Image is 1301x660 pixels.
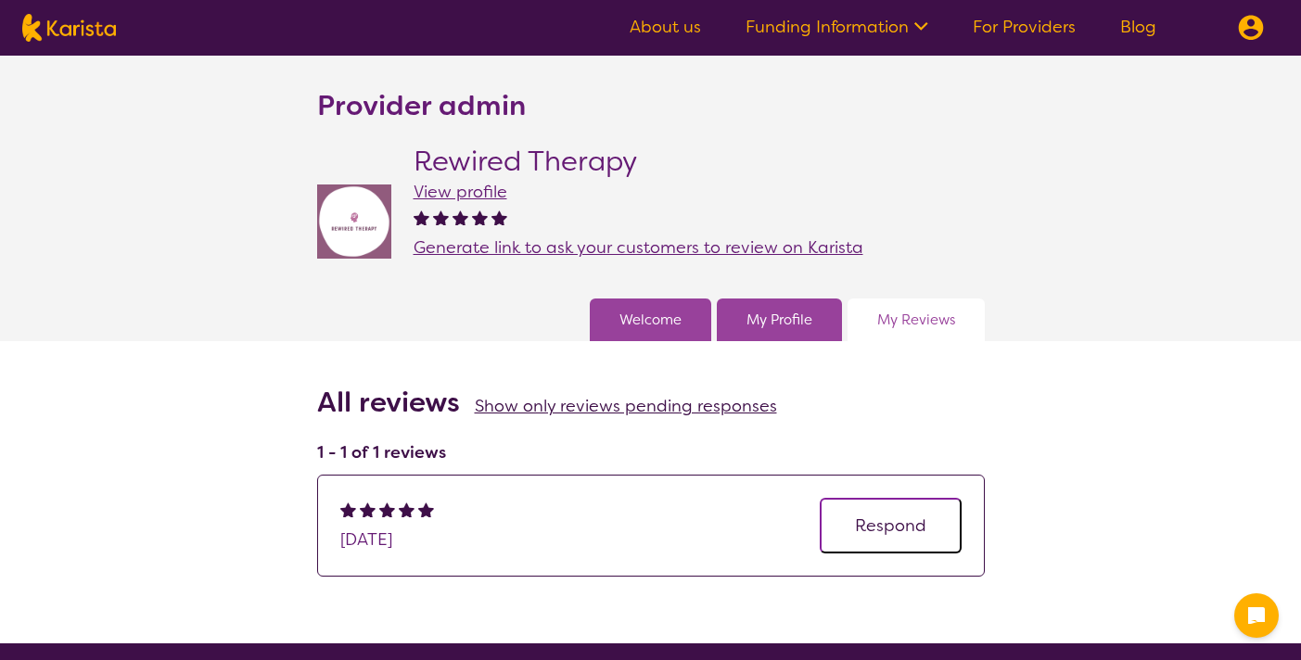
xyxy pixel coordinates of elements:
img: menu [1238,15,1264,41]
div: [DATE] [340,526,438,553]
img: fullstar [472,209,488,225]
a: Blog [1120,16,1156,38]
img: fullstar [418,501,434,517]
h2: Rewired Therapy [414,145,863,178]
img: Karista logo [22,14,116,42]
h4: 1 - 1 of 1 reviews [317,441,985,463]
a: My Reviews [877,306,955,334]
a: Welcome [619,306,682,334]
img: jovdti8ilrgkpezhq0s9.png [317,184,391,259]
a: Show only reviews pending responses [475,395,777,417]
img: fullstar [433,209,449,225]
img: fullstar [453,209,468,225]
a: For Providers [973,16,1076,38]
h2: All reviews [317,386,460,419]
a: View profile [414,181,507,203]
img: fullstar [379,501,395,517]
img: fullstar [340,501,356,517]
img: fullstar [399,501,415,517]
img: fullstar [491,209,507,225]
img: fullstar [414,209,429,225]
a: My Profile [746,306,812,334]
img: fullstar [360,501,376,517]
span: Generate link to ask your customers to review on Karista [414,236,863,259]
button: Respond [820,498,962,553]
a: About us [630,16,701,38]
a: Funding Information [746,16,928,38]
h2: Provider admin [317,89,526,122]
a: Generate link to ask your customers to review on Karista [414,234,863,261]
